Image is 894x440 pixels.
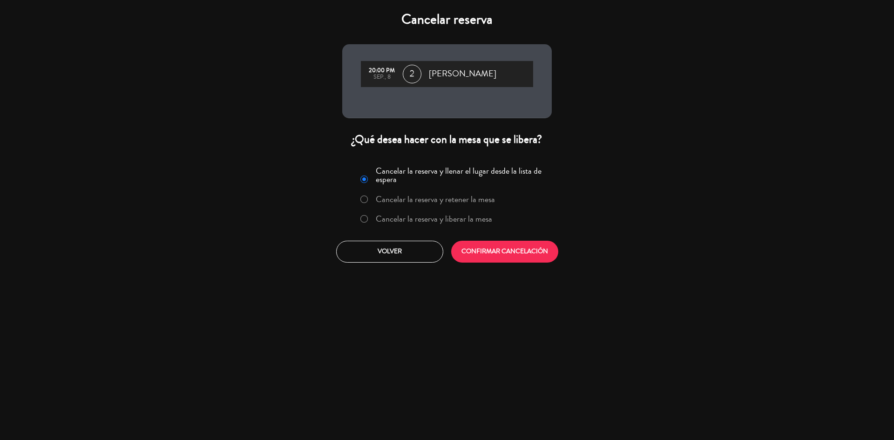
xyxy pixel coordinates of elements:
[342,11,552,28] h4: Cancelar reserva
[429,67,496,81] span: [PERSON_NAME]
[376,215,492,223] label: Cancelar la reserva y liberar la mesa
[376,167,546,183] label: Cancelar la reserva y llenar el lugar desde la lista de espera
[376,195,495,203] label: Cancelar la reserva y retener la mesa
[451,241,558,263] button: CONFIRMAR CANCELACIÓN
[403,65,421,83] span: 2
[342,132,552,147] div: ¿Qué desea hacer con la mesa que se libera?
[336,241,443,263] button: Volver
[366,74,398,81] div: sep., 8
[366,68,398,74] div: 20:00 PM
